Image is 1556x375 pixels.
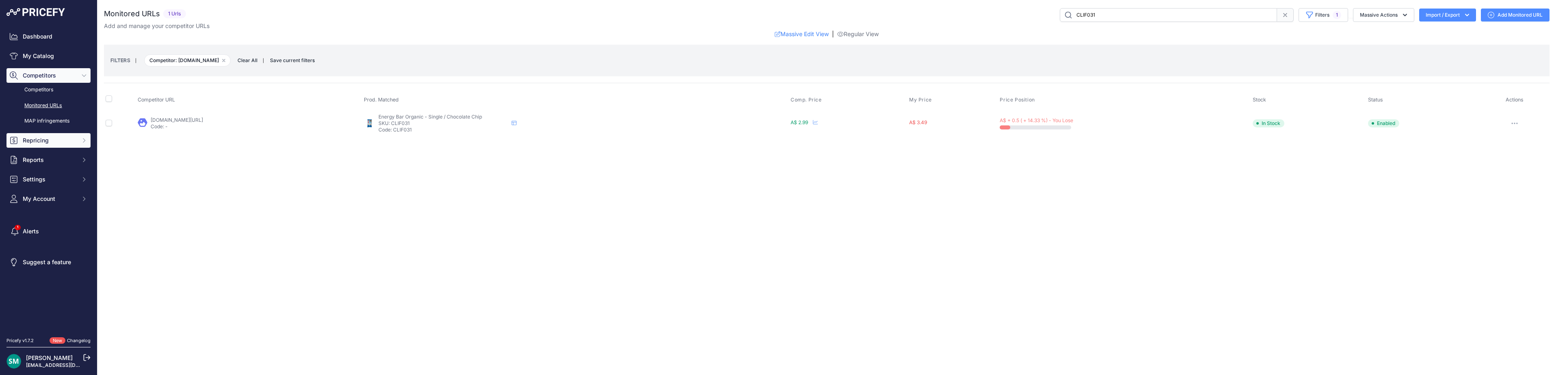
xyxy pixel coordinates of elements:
[1333,11,1341,19] span: 1
[378,120,508,127] p: SKU: CLIF031
[263,58,264,63] small: |
[23,136,76,144] span: Repricing
[130,58,141,63] small: |
[104,22,210,30] p: Add and manage your competitor URLs
[6,172,91,187] button: Settings
[1353,8,1414,22] button: Massive Actions
[26,362,111,368] a: [EMAIL_ADDRESS][DOMAIN_NAME]
[6,29,91,44] a: Dashboard
[23,156,76,164] span: Reports
[6,49,91,63] a: My Catalog
[144,54,231,67] span: Competitor: [DOMAIN_NAME]
[1299,8,1348,22] button: Filters1
[6,224,91,239] a: Alerts
[909,97,934,103] button: My Price
[378,114,482,120] span: Energy Bar Organic - Single / Chocolate Chip
[1253,97,1266,103] span: Stock
[909,119,927,125] span: A$ 3.49
[791,119,808,125] span: A$ 2.99
[6,99,91,113] a: Monitored URLs
[791,97,823,103] button: Comp. Price
[26,354,73,361] a: [PERSON_NAME]
[6,337,34,344] div: Pricefy v1.7.2
[151,123,203,130] p: Code: -
[67,338,91,343] a: Changelog
[909,97,932,103] span: My Price
[23,175,76,183] span: Settings
[378,127,508,133] p: Code: CLIF031
[163,9,186,19] span: 1 Urls
[1000,97,1036,103] button: Price Position
[6,68,91,83] button: Competitors
[233,56,261,65] button: Clear All
[791,97,822,103] span: Comp. Price
[1368,119,1399,127] span: Enabled
[6,153,91,167] button: Reports
[6,192,91,206] button: My Account
[6,83,91,97] a: Competitors
[110,57,130,63] small: FILTERS
[6,114,91,128] a: MAP infringements
[138,97,175,103] span: Competitor URL
[104,8,160,19] h2: Monitored URLs
[6,255,91,269] a: Suggest a feature
[6,29,91,328] nav: Sidebar
[1060,8,1277,22] input: Search
[1481,9,1550,22] a: Add Monitored URL
[23,71,76,80] span: Competitors
[364,97,399,103] span: Prod. Matched
[6,133,91,148] button: Repricing
[6,8,65,16] img: Pricefy Logo
[775,30,829,38] a: Massive Edit View
[1368,97,1383,103] span: Status
[1253,119,1284,127] span: In Stock
[151,117,203,123] a: [DOMAIN_NAME][URL]
[1419,9,1476,22] button: Import / Export
[832,30,834,38] span: |
[1506,97,1524,103] span: Actions
[1000,97,1035,103] span: Price Position
[1000,117,1073,123] span: A$ + 0.5 ( + 14.33 %) - You Lose
[50,337,65,344] span: New
[270,57,315,63] span: Save current filters
[23,195,76,203] span: My Account
[837,30,879,38] a: Regular View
